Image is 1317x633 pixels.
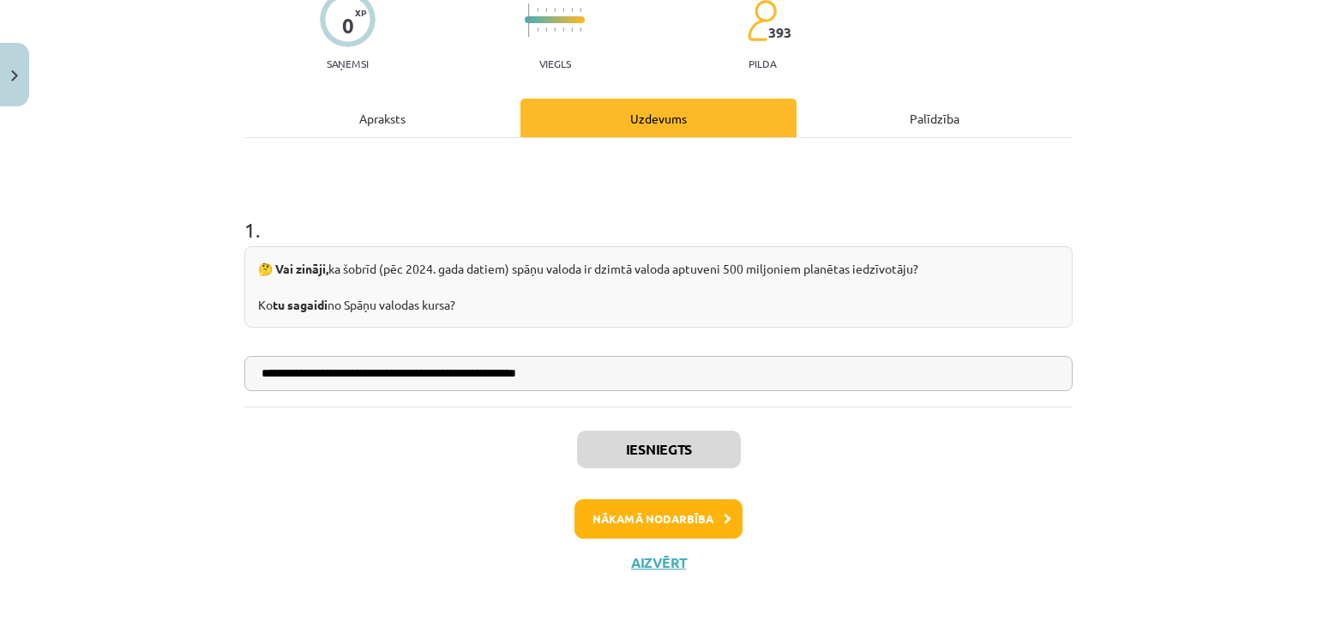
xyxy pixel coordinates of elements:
h1: 1 . [244,188,1073,241]
div: ka šobrīd (pēc 2024. gada datiem) spāņu valoda ir dzimtā valoda aptuveni 500 miljoniem planētas i... [244,246,1073,328]
span: XP [355,8,366,17]
img: icon-short-line-57e1e144782c952c97e751825c79c345078a6d821885a25fce030b3d8c18986b.svg [537,8,538,12]
img: icon-short-line-57e1e144782c952c97e751825c79c345078a6d821885a25fce030b3d8c18986b.svg [571,8,573,12]
p: Viegls [539,57,571,69]
img: icon-short-line-57e1e144782c952c97e751825c79c345078a6d821885a25fce030b3d8c18986b.svg [580,27,581,32]
img: icon-short-line-57e1e144782c952c97e751825c79c345078a6d821885a25fce030b3d8c18986b.svg [537,27,538,32]
img: icon-short-line-57e1e144782c952c97e751825c79c345078a6d821885a25fce030b3d8c18986b.svg [554,8,556,12]
div: Uzdevums [520,99,797,137]
strong: 🤔 Vai zināji, [258,261,328,276]
button: Iesniegts [577,431,741,468]
div: 0 [342,14,354,38]
img: icon-short-line-57e1e144782c952c97e751825c79c345078a6d821885a25fce030b3d8c18986b.svg [554,27,556,32]
img: icon-short-line-57e1e144782c952c97e751825c79c345078a6d821885a25fce030b3d8c18986b.svg [571,27,573,32]
div: Palīdzība [797,99,1073,137]
img: icon-short-line-57e1e144782c952c97e751825c79c345078a6d821885a25fce030b3d8c18986b.svg [545,8,547,12]
p: pilda [749,57,776,69]
img: icon-close-lesson-0947bae3869378f0d4975bcd49f059093ad1ed9edebbc8119c70593378902aed.svg [11,70,18,81]
img: icon-short-line-57e1e144782c952c97e751825c79c345078a6d821885a25fce030b3d8c18986b.svg [562,8,564,12]
button: Nākamā nodarbība [574,499,743,539]
strong: tu sagaidi [273,297,328,312]
div: Apraksts [244,99,520,137]
img: icon-short-line-57e1e144782c952c97e751825c79c345078a6d821885a25fce030b3d8c18986b.svg [545,27,547,32]
img: icon-long-line-d9ea69661e0d244f92f715978eff75569469978d946b2353a9bb055b3ed8787d.svg [528,3,530,37]
img: icon-short-line-57e1e144782c952c97e751825c79c345078a6d821885a25fce030b3d8c18986b.svg [580,8,581,12]
span: 393 [768,25,791,40]
img: icon-short-line-57e1e144782c952c97e751825c79c345078a6d821885a25fce030b3d8c18986b.svg [562,27,564,32]
button: Aizvērt [626,554,691,571]
p: Saņemsi [320,57,376,69]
